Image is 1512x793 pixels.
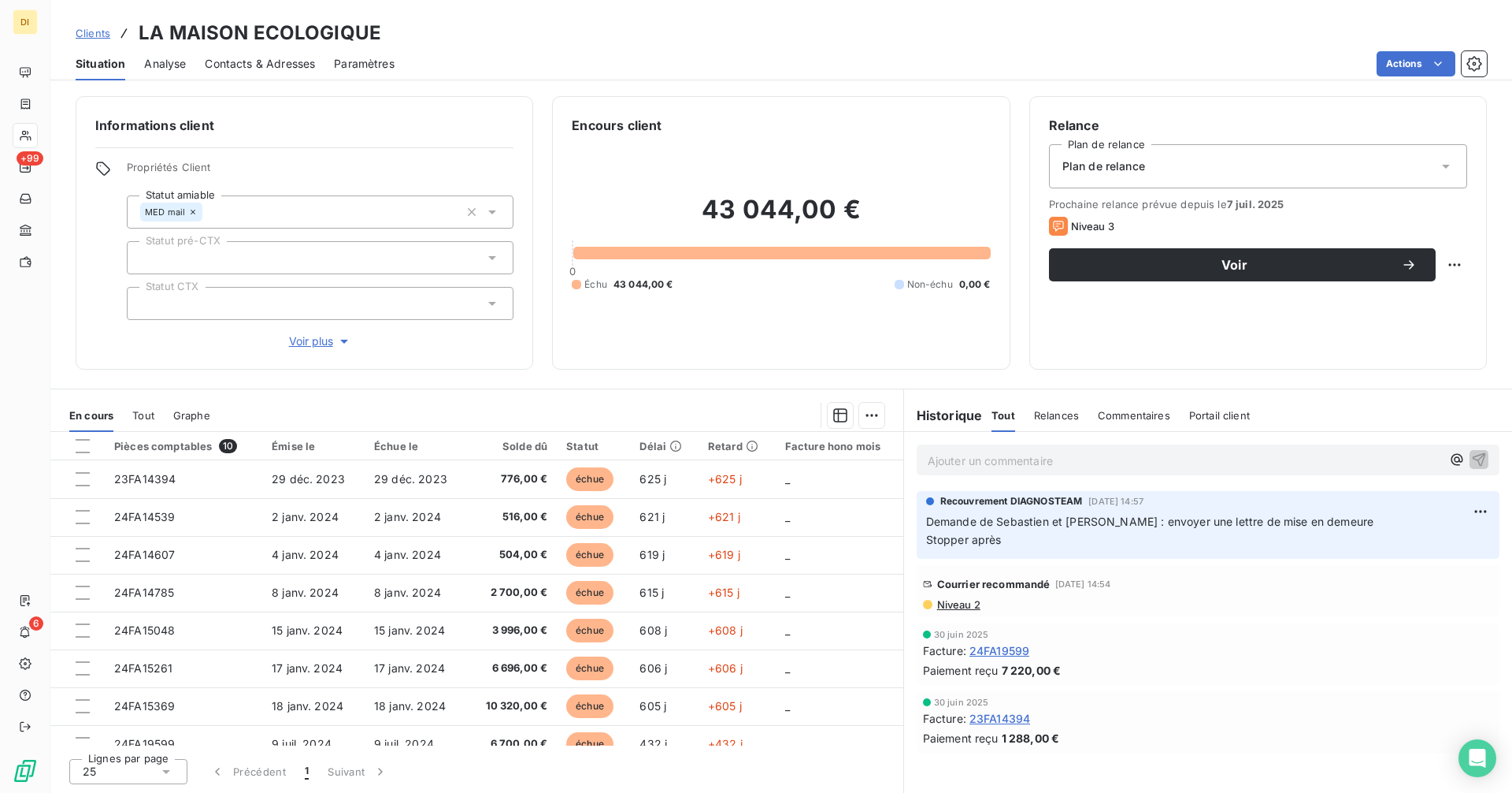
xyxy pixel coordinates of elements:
button: Précédent [200,755,295,788]
h3: LA MAISON ECOLOGIQUE [139,19,381,47]
span: 605 j [639,699,666,713]
h6: Encours client [572,116,661,135]
span: échue [566,694,613,718]
span: Graphe [173,409,210,422]
span: Tout [991,409,1015,422]
span: +605 j [708,699,742,713]
span: MED mail [145,207,185,217]
input: Ajouter une valeur [202,205,215,219]
span: 24FA15261 [114,661,172,675]
span: Relances [1034,409,1079,422]
span: _ [785,548,790,561]
span: échue [566,505,613,529]
span: Commentaires [1098,409,1170,422]
span: 6 696,00 € [476,661,547,676]
span: 10 320,00 € [476,698,547,714]
input: Ajouter une valeur [140,251,153,265]
span: échue [566,619,613,642]
a: Clients [76,25,110,41]
span: 0 [569,265,576,277]
div: Solde dû [476,440,547,452]
span: échue [566,732,613,756]
span: Niveau 2 [936,598,980,611]
span: 17 janv. 2024 [374,661,445,675]
span: 29 déc. 2023 [272,472,345,486]
span: 9 juil. 2024 [374,737,434,750]
span: Voir plus [289,333,352,349]
div: DI [13,9,38,35]
span: 621 j [639,510,665,523]
span: 24FA19599 [969,642,1029,659]
span: 504,00 € [476,547,547,563]
span: 625 j [639,472,666,486]
span: +606 j [708,661,743,675]
span: échue [566,657,613,680]
span: 24FA15369 [114,699,175,713]
span: 23FA14394 [114,472,176,486]
span: [DATE] 14:57 [1088,497,1143,506]
span: échue [566,581,613,605]
span: 24FA15048 [114,624,175,637]
span: 23FA14394 [969,710,1030,727]
span: _ [785,472,790,486]
div: Délai [639,440,689,452]
span: Échu [584,277,607,292]
div: Émise le [272,440,355,452]
span: Analyse [144,56,186,72]
span: _ [785,510,790,523]
h2: 43 044,00 € [572,194,990,241]
div: Statut [566,440,621,452]
span: Clients [76,27,110,39]
span: Paiement reçu [923,662,999,679]
span: Propriétés Client [127,161,513,183]
span: [DATE] 14:54 [1055,579,1111,589]
button: Suivant [318,755,398,788]
span: Voir [1068,259,1401,271]
span: +619 j [708,548,740,561]
span: 24FA14539 [114,510,175,523]
span: Portail client [1189,409,1250,422]
span: 615 j [639,586,664,599]
span: 608 j [639,624,667,637]
span: 24FA14785 [114,586,174,599]
span: 7 220,00 € [1002,662,1062,679]
span: Plan de relance [1062,158,1145,174]
button: 1 [295,755,318,788]
span: 776,00 € [476,471,547,487]
span: 4 janv. 2024 [272,548,339,561]
span: Prochaine relance prévue depuis le [1049,198,1467,210]
span: Contacts & Adresses [205,56,315,72]
span: Non-échu [907,277,953,292]
span: 30 juin 2025 [934,630,989,639]
span: 30 juin 2025 [934,698,989,707]
span: Demande de Sebastien et [PERSON_NAME] : envoyer une lettre de mise en demeure Stopper après [926,515,1374,546]
span: _ [785,737,790,750]
h6: Informations client [95,116,513,135]
span: 7 juil. 2025 [1227,198,1284,210]
span: Facture : [923,642,966,659]
span: échue [566,467,613,491]
span: 606 j [639,661,667,675]
span: 18 janv. 2024 [272,699,343,713]
span: 24FA14607 [114,548,175,561]
span: Niveau 3 [1071,220,1114,233]
span: 25 [83,764,96,780]
div: Échue le [374,440,458,452]
span: échue [566,543,613,567]
span: +615 j [708,586,739,599]
span: +99 [17,151,43,166]
span: En cours [69,409,113,422]
div: Open Intercom Messenger [1458,739,1496,777]
button: Voir [1049,248,1436,281]
span: 10 [219,439,237,453]
span: +608 j [708,624,743,637]
span: Facture : [923,710,966,727]
span: 619 j [639,548,665,561]
span: 17 janv. 2024 [272,661,343,675]
div: Pièces comptables [114,439,253,453]
span: _ [785,586,790,599]
h6: Historique [904,406,983,425]
button: Actions [1377,51,1455,76]
span: Paramètres [334,56,395,72]
span: 15 janv. 2024 [272,624,343,637]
